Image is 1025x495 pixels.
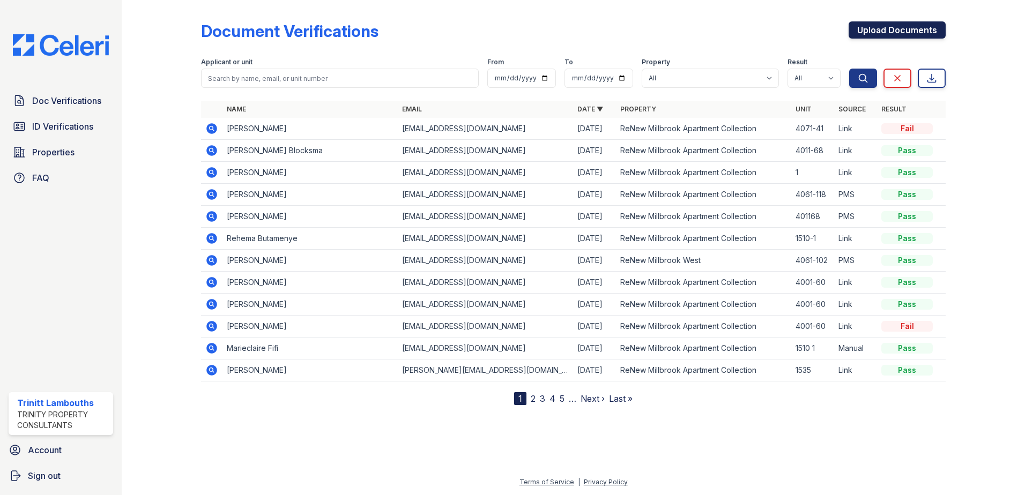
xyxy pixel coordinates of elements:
[222,228,398,250] td: Rehema Butamenye
[642,58,670,66] label: Property
[4,465,117,486] a: Sign out
[616,184,791,206] td: ReNew Millbrook Apartment Collection
[4,34,117,56] img: CE_Logo_Blue-a8612792a0a2168367f1c8372b55b34899dd931a85d93a1a3d3e32e68fde9ad4.png
[201,21,378,41] div: Document Verifications
[9,141,113,163] a: Properties
[791,294,834,316] td: 4001-60
[791,118,834,140] td: 4071-41
[4,439,117,461] a: Account
[398,359,573,381] td: [PERSON_NAME][EMAIL_ADDRESS][DOMAIN_NAME]
[519,478,574,486] a: Terms of Service
[201,58,252,66] label: Applicant or unit
[834,118,877,140] td: Link
[834,294,877,316] td: Link
[9,90,113,111] a: Doc Verifications
[9,167,113,189] a: FAQ
[32,146,75,159] span: Properties
[791,140,834,162] td: 4011-68
[573,359,616,381] td: [DATE]
[584,478,628,486] a: Privacy Policy
[569,392,576,405] span: …
[573,140,616,162] td: [DATE]
[834,272,877,294] td: Link
[28,469,61,482] span: Sign out
[616,140,791,162] td: ReNew Millbrook Apartment Collection
[616,118,791,140] td: ReNew Millbrook Apartment Collection
[222,359,398,381] td: [PERSON_NAME]
[791,162,834,184] td: 1
[577,105,603,113] a: Date ▼
[222,118,398,140] td: [PERSON_NAME]
[573,184,616,206] td: [DATE]
[398,272,573,294] td: [EMAIL_ADDRESS][DOMAIN_NAME]
[834,337,877,359] td: Manual
[881,277,933,288] div: Pass
[834,228,877,250] td: Link
[609,393,633,404] a: Last »
[881,145,933,156] div: Pass
[531,393,536,404] a: 2
[834,206,877,228] td: PMS
[616,162,791,184] td: ReNew Millbrook Apartment Collection
[573,228,616,250] td: [DATE]
[514,392,526,405] div: 1
[834,316,877,337] td: Link
[838,105,866,113] a: Source
[616,206,791,228] td: ReNew Millbrook Apartment Collection
[834,359,877,381] td: Link
[881,321,933,332] div: Fail
[791,184,834,206] td: 4061-118
[834,162,877,184] td: Link
[881,255,933,266] div: Pass
[17,409,109,431] div: Trinity Property Consultants
[222,162,398,184] td: [PERSON_NAME]
[791,272,834,294] td: 4001-60
[791,228,834,250] td: 1510-1
[616,228,791,250] td: ReNew Millbrook Apartment Collection
[881,189,933,200] div: Pass
[834,140,877,162] td: Link
[616,359,791,381] td: ReNew Millbrook Apartment Collection
[398,140,573,162] td: [EMAIL_ADDRESS][DOMAIN_NAME]
[616,316,791,337] td: ReNew Millbrook Apartment Collection
[791,337,834,359] td: 1510 1
[32,171,49,184] span: FAQ
[227,105,246,113] a: Name
[222,294,398,316] td: [PERSON_NAME]
[398,162,573,184] td: [EMAIL_ADDRESS][DOMAIN_NAME]
[581,393,605,404] a: Next ›
[560,393,565,404] a: 5
[788,58,807,66] label: Result
[573,316,616,337] td: [DATE]
[881,365,933,376] div: Pass
[398,250,573,272] td: [EMAIL_ADDRESS][DOMAIN_NAME]
[398,184,573,206] td: [EMAIL_ADDRESS][DOMAIN_NAME]
[9,116,113,137] a: ID Verifications
[881,299,933,310] div: Pass
[222,272,398,294] td: [PERSON_NAME]
[222,184,398,206] td: [PERSON_NAME]
[881,105,907,113] a: Result
[398,337,573,359] td: [EMAIL_ADDRESS][DOMAIN_NAME]
[573,118,616,140] td: [DATE]
[573,337,616,359] td: [DATE]
[28,444,62,456] span: Account
[573,272,616,294] td: [DATE]
[17,396,109,409] div: Trinitt Lambouths
[881,233,933,244] div: Pass
[398,294,573,316] td: [EMAIL_ADDRESS][DOMAIN_NAME]
[834,250,877,272] td: PMS
[791,359,834,381] td: 1535
[573,250,616,272] td: [DATE]
[573,294,616,316] td: [DATE]
[540,393,545,404] a: 3
[222,337,398,359] td: Marieclaire Fifi
[578,478,580,486] div: |
[398,206,573,228] td: [EMAIL_ADDRESS][DOMAIN_NAME]
[32,120,93,133] span: ID Verifications
[222,140,398,162] td: [PERSON_NAME] Blocksma
[201,69,479,88] input: Search by name, email, or unit number
[791,206,834,228] td: 401168
[620,105,656,113] a: Property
